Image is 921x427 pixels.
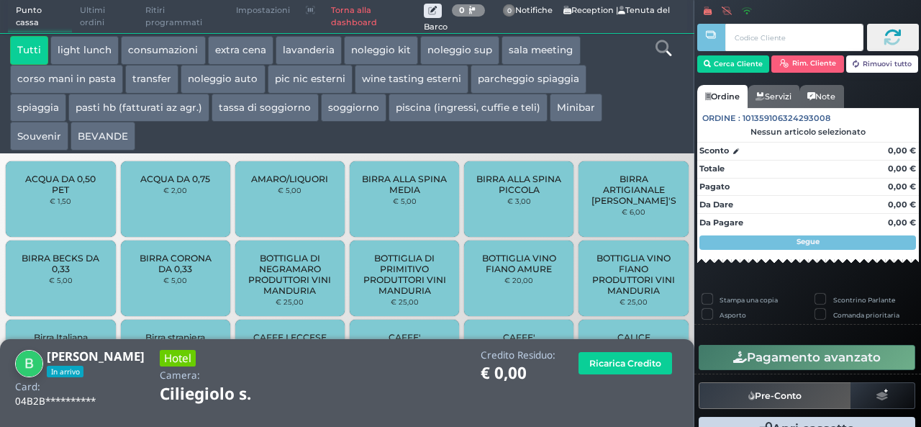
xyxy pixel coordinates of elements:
button: pic nic esterni [268,65,353,94]
b: 0 [459,5,465,15]
span: Ultimi ordini [72,1,137,33]
h3: Hotel [160,350,196,367]
h1: Ciliegiolo s. [160,385,291,403]
button: spiaggia [10,94,66,122]
span: Punto cassa [8,1,73,33]
button: Pagamento avanzato [699,345,915,369]
strong: Sconto [699,145,729,157]
span: CAFFE' [389,332,421,343]
span: CAFFE LECCESE [253,332,327,343]
button: Rimuovi tutto [846,55,919,73]
span: Birra Italiana [34,332,88,343]
span: CALICE PROSECCO [591,332,676,354]
button: Cerca Cliente [697,55,770,73]
label: Stampa una copia [720,295,778,305]
span: In arrivo [47,366,83,377]
span: BIRRA CORONA DA 0,33 [132,253,218,274]
a: Servizi [748,85,799,108]
strong: Da Dare [699,199,733,210]
button: transfer [125,65,178,94]
button: wine tasting esterni [355,65,468,94]
small: € 1,50 [50,197,71,205]
span: ACQUA DA 0,50 PET [18,174,104,195]
strong: Da Pagare [699,217,743,228]
button: BEVANDE [71,122,135,150]
strong: 0,00 € [888,163,916,174]
label: Scontrino Parlante [833,295,895,305]
button: light lunch [50,36,119,65]
span: BIRRA BECKS DA 0,33 [18,253,104,274]
small: € 5,00 [163,276,187,284]
span: ACQUA DA 0,75 [140,174,210,184]
small: € 25,00 [276,297,304,306]
button: Minibar [550,94,602,122]
button: pasti hb (fatturati az agr.) [68,94,209,122]
small: € 3,00 [507,197,531,205]
strong: Totale [699,163,725,174]
span: BOTTIGLIA VINO FIANO PRODUTTORI VINI MANDURIA [591,253,676,296]
button: parcheggio spiaggia [471,65,586,94]
span: CAFFE' DECAFFEINATO [476,332,562,354]
small: € 20,00 [504,276,533,284]
span: 101359106324293008 [743,112,830,125]
strong: 0,00 € [888,217,916,228]
small: € 5,00 [49,276,73,284]
span: Ritiri programmati [137,1,228,33]
span: BIRRA ALLA SPINA PICCOLA [476,174,562,195]
h4: Credito Residuo: [481,350,555,361]
a: Ordine [697,85,748,108]
small: € 25,00 [620,297,648,306]
strong: 0,00 € [888,145,916,156]
button: noleggio kit [344,36,418,65]
img: Balzer Knut [15,350,43,378]
span: Birra straniera [145,332,205,343]
span: BIRRA ARTIGIANALE [PERSON_NAME]'S [591,174,676,206]
span: BOTTIGLIA DI NEGRAMARO PRODUTTORI VINI MANDURIA [248,253,333,296]
label: Comanda prioritaria [833,310,899,320]
h4: Card: [15,382,40,392]
strong: 0,00 € [888,181,916,192]
small: € 6,00 [622,207,645,216]
a: Torna alla dashboard [323,1,423,33]
button: Souvenir [10,122,68,150]
button: Ricarica Credito [579,352,672,374]
button: tassa di soggiorno [212,94,318,122]
input: Codice Cliente [725,24,863,51]
button: noleggio auto [181,65,265,94]
button: Rim. Cliente [771,55,844,73]
small: € 5,00 [393,197,417,205]
button: sala meeting [502,36,580,65]
button: noleggio sup [420,36,499,65]
button: extra cena [208,36,273,65]
button: lavanderia [276,36,342,65]
h1: € 0,00 [481,364,555,382]
a: Note [799,85,843,108]
span: Ordine : [702,112,740,125]
label: Asporto [720,310,746,320]
span: 0 [503,4,516,17]
strong: Segue [797,237,820,246]
button: soggiorno [321,94,386,122]
button: piscina (ingressi, cuffie e teli) [389,94,548,122]
small: € 25,00 [391,297,419,306]
b: [PERSON_NAME] [47,348,145,364]
button: Tutti [10,36,48,65]
button: consumazioni [121,36,205,65]
h4: Camera: [160,370,200,381]
small: € 5,00 [278,186,301,194]
div: Nessun articolo selezionato [697,127,919,137]
strong: Pagato [699,181,730,192]
span: Impostazioni [228,1,298,21]
span: BOTTIGLIA DI PRIMITIVO PRODUTTORI VINI MANDURIA [362,253,448,296]
small: € 2,00 [163,186,187,194]
span: AMARO/LIQUORI [251,174,328,184]
button: corso mani in pasta [10,65,123,94]
strong: 0,00 € [888,199,916,210]
span: BIRRA ALLA SPINA MEDIA [362,174,448,195]
button: Pre-Conto [699,382,851,408]
span: BOTTIGLIA VINO FIANO AMURE [476,253,562,274]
